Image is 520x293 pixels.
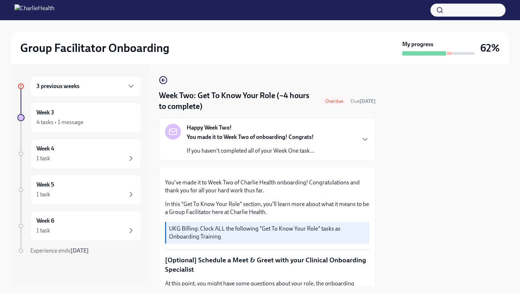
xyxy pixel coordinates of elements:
[165,200,369,216] p: In this "Get To Know Your Role" section, you'll learn more about what it means to be a Group Faci...
[159,90,318,112] h4: Week Two: Get To Know Your Role (~4 hours to complete)
[30,247,89,254] span: Experience ends
[402,40,433,48] strong: My progress
[36,227,50,235] div: 1 task
[36,181,54,189] h6: Week 5
[165,179,369,194] p: You've made it to Week Two of Charlie Health onboarding! Congratulations and thank you for all yo...
[351,98,376,104] span: Due
[321,99,348,104] span: Overdue
[360,98,376,104] strong: [DATE]
[17,139,142,169] a: Week 41 task
[20,41,169,55] h2: Group Facilitator Onboarding
[36,191,50,198] div: 1 task
[36,82,79,90] h6: 3 previous weeks
[36,109,54,117] h6: Week 3
[351,98,376,105] span: September 8th, 2025 10:00
[165,255,369,274] p: [Optional] Schedule a Meet & Greet with your Clinical Onboarding Specialist
[17,175,142,205] a: Week 51 task
[36,154,50,162] div: 1 task
[36,145,54,153] h6: Week 4
[36,118,83,126] div: 4 tasks • 1 message
[17,211,142,241] a: Week 61 task
[169,225,367,241] p: UKG Billing: Clock ALL the following "Get To Know Your Role" tasks as Onboarding Training
[14,4,55,16] img: CharlieHealth
[187,147,314,155] p: If you haven't completed all of your Week One task...
[30,76,142,97] div: 3 previous weeks
[480,41,500,54] h3: 62%
[70,247,89,254] strong: [DATE]
[187,134,314,140] strong: You made it to Week Two of onboarding! Congrats!
[17,102,142,133] a: Week 34 tasks • 1 message
[36,217,54,225] h6: Week 6
[187,124,232,132] strong: Happy Week Two!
